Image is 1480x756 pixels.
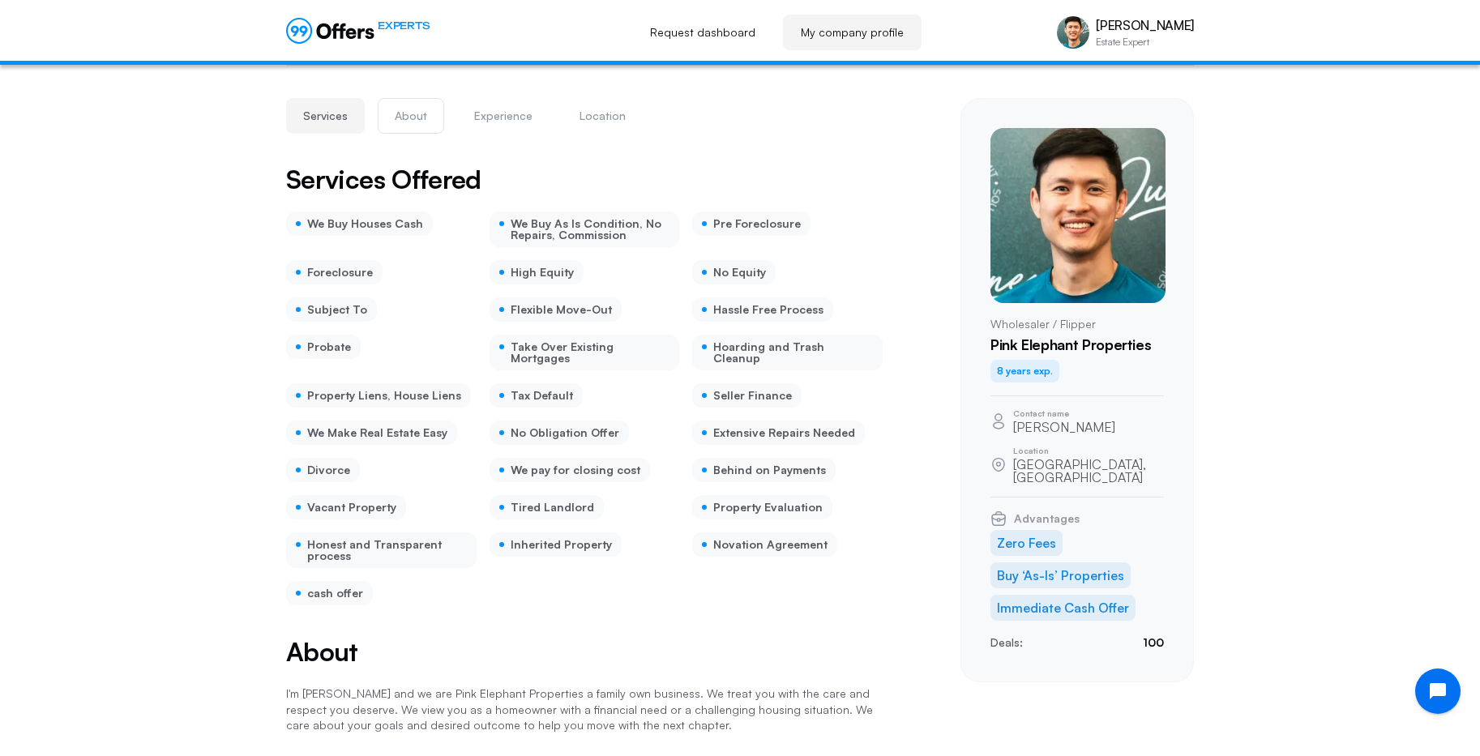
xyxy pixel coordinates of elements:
[286,458,360,482] div: Divorce
[1096,18,1194,33] p: [PERSON_NAME]
[457,98,550,134] button: Experience
[378,18,430,33] span: EXPERTS
[490,297,622,322] div: Flexible Move-Out
[286,532,477,568] div: Honest and Transparent process
[692,532,837,557] div: Novation Agreement
[692,335,883,370] div: Hoarding and Trash Cleanup
[286,166,481,192] h2: Services Offered
[286,383,471,408] div: Property Liens, House Liens
[490,495,604,519] div: Tired Landlord
[692,383,802,408] div: Seller Finance
[783,15,922,50] a: My company profile
[286,335,361,359] div: Probate
[990,360,1059,382] div: 8 years exp.
[490,458,650,482] div: We pay for closing cost
[286,18,430,44] a: EXPERTS
[692,260,776,284] div: No Equity
[1096,37,1194,47] p: Estate Expert
[990,336,1164,354] h1: Pink elephant properties
[1143,634,1164,651] p: 100
[692,297,833,322] div: Hassle Free Process
[1013,421,1115,434] p: [PERSON_NAME]
[1014,513,1080,524] span: Advantages
[990,530,1063,556] li: Zero Fees
[286,686,883,733] p: I'm [PERSON_NAME] and we are Pink Elephant Properties a family own business. We treat you with th...
[490,532,622,557] div: Inherited Property
[286,581,373,605] div: cash offer
[286,638,883,666] h2: About
[286,98,365,134] button: Services
[490,335,680,370] div: Take Over Existing Mortgages
[378,98,444,134] button: About
[1057,16,1089,49] img: Phillip Thai
[692,495,832,519] div: Property Evaluation
[692,211,811,236] div: Pre Foreclosure
[286,297,377,322] div: Subject To
[490,421,629,445] div: No Obligation Offer
[286,495,406,519] div: Vacant Property
[632,15,773,50] a: Request dashboard
[490,260,584,284] div: High Equity
[562,98,643,134] button: Location
[490,211,680,247] div: We Buy As Is Condition, No Repairs, Commission
[692,421,865,445] div: Extensive Repairs Needed
[990,562,1131,588] li: Buy ‘As-Is’ Properties
[490,383,583,408] div: Tax Default
[990,128,1166,303] img: Phillip Thai
[990,595,1136,621] li: Immediate Cash Offer
[286,260,383,284] div: Foreclosure
[990,634,1023,651] p: Deals:
[1013,446,1164,455] p: Location
[286,211,433,236] div: We Buy Houses Cash
[990,316,1164,332] p: Wholesaler / Flipper
[286,421,457,445] div: We Make Real Estate Easy
[1013,458,1164,484] p: [GEOGRAPHIC_DATA], [GEOGRAPHIC_DATA]
[1013,409,1115,417] p: Contact name
[692,458,836,482] div: Behind on Payments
